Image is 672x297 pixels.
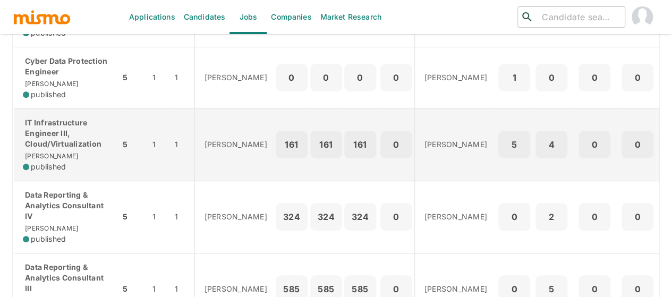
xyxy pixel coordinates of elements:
p: 585 [314,282,338,296]
p: 0 [540,70,563,85]
p: [PERSON_NAME] [205,211,267,222]
p: 4 [540,137,563,152]
p: 161 [348,137,372,152]
p: 0 [385,70,408,85]
p: 0 [280,70,303,85]
p: [PERSON_NAME] [424,139,487,150]
p: 0 [626,282,649,296]
td: 1 [172,47,194,108]
p: 0 [626,137,649,152]
p: [PERSON_NAME] [205,284,267,294]
td: 1 [172,108,194,181]
img: logo [13,9,71,25]
p: 5 [503,137,526,152]
td: 5 [120,108,144,181]
p: 161 [314,137,338,152]
p: [PERSON_NAME] [205,72,267,83]
p: 2 [540,209,563,224]
p: [PERSON_NAME] [424,211,487,222]
p: 324 [314,209,338,224]
p: 0 [583,137,606,152]
p: 324 [348,209,372,224]
p: Data Reporting & Analytics Consultant III [23,262,112,294]
p: 585 [280,282,303,296]
td: 1 [172,181,194,253]
p: [PERSON_NAME] [205,139,267,150]
p: 0 [503,282,526,296]
p: 0 [503,209,526,224]
td: 1 [144,47,172,108]
span: published [31,234,66,244]
p: 0 [314,70,338,85]
span: published [31,89,66,100]
p: 0 [626,70,649,85]
span: [PERSON_NAME] [23,80,78,88]
p: 0 [583,70,606,85]
p: IT Infrastructure Engineer III, Cloud/Virtualization [23,117,112,149]
td: 1 [144,108,172,181]
td: 5 [120,47,144,108]
td: 1 [144,181,172,253]
p: 0 [583,282,606,296]
p: 0 [385,282,408,296]
p: 324 [280,209,303,224]
p: 0 [348,70,372,85]
img: Maia Reyes [632,6,653,28]
input: Candidate search [538,10,620,24]
p: 0 [583,209,606,224]
p: [PERSON_NAME] [424,284,487,294]
p: Data Reporting & Analytics Consultant IV [23,190,112,222]
p: 0 [385,137,408,152]
p: 0 [385,209,408,224]
span: [PERSON_NAME] [23,224,78,232]
p: 585 [348,282,372,296]
p: 161 [280,137,303,152]
p: [PERSON_NAME] [424,72,487,83]
p: 1 [503,70,526,85]
td: 5 [120,181,144,253]
span: published [31,162,66,172]
p: 5 [540,282,563,296]
span: [PERSON_NAME] [23,152,78,160]
p: Cyber Data Protection Engineer [23,56,112,77]
p: 0 [626,209,649,224]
